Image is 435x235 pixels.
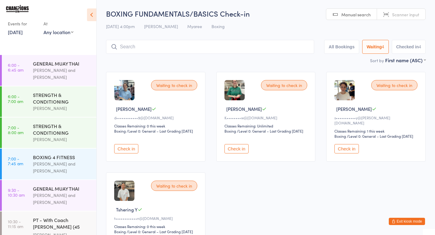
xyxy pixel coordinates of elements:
[127,229,193,234] span: / Level 0: General – Last Grading [DATE]
[114,181,134,201] img: image1741859834.png
[151,181,197,191] div: Waiting to check in
[114,144,138,153] button: Check in
[6,5,29,13] img: Champions Gym Myaree
[2,149,96,179] a: 7:00 -7:45 amBOXING 4 FITNESS[PERSON_NAME] and [PERSON_NAME]
[8,156,23,166] time: 7:00 - 7:45 am
[33,105,91,112] div: [PERSON_NAME]
[114,229,126,234] div: Boxing
[8,125,24,135] time: 7:00 - 8:00 am
[347,134,413,139] span: / Level 0: General – Last Grading [DATE]
[187,23,202,29] span: Myaree
[362,40,389,54] button: Waiting4
[106,40,314,54] input: Search
[33,217,91,231] div: PT - With Coach [PERSON_NAME] (45 minutes)
[114,224,199,229] div: Classes Remaining: 0 this week
[33,192,91,206] div: [PERSON_NAME] and [PERSON_NAME]
[33,123,91,136] div: STRENGTH & CONDITIONING
[419,44,421,49] div: 4
[261,80,307,90] div: Waiting to check in
[224,115,309,120] div: K••••••••w@[DOMAIN_NAME]
[116,206,138,213] span: Tshering Y
[43,19,73,29] div: At
[33,185,91,192] div: GENERAL MUAY THAI
[33,67,91,81] div: [PERSON_NAME] and [PERSON_NAME]
[2,117,96,148] a: 7:00 -8:00 amSTRENGTH & CONDITIONING[PERSON_NAME]
[33,136,91,143] div: [PERSON_NAME]
[106,23,135,29] span: [DATE] 4:00pm
[127,128,193,134] span: / Level 0: General – Last Grading [DATE]
[33,92,91,105] div: STRENGTH & CONDITIONING
[385,57,426,63] div: First name (ASC)
[2,180,96,211] a: 9:30 -10:30 amGENERAL MUAY THAI[PERSON_NAME] and [PERSON_NAME]
[389,218,425,225] button: Exit kiosk mode
[33,60,91,67] div: GENERAL MUAY THAI
[334,144,359,153] button: Check in
[8,219,23,229] time: 10:30 - 11:15 am
[8,19,37,29] div: Events for
[2,86,96,117] a: 6:00 -7:00 amSTRENGTH & CONDITIONING[PERSON_NAME]
[33,160,91,174] div: [PERSON_NAME] and [PERSON_NAME]
[114,216,199,221] div: t••••••••••••n@[DOMAIN_NAME]
[334,134,346,139] div: Boxing
[144,23,178,29] span: [PERSON_NAME]
[211,23,225,29] span: Boxing
[334,80,355,100] img: image1709631522.png
[8,94,23,104] time: 6:00 - 7:00 am
[106,8,426,18] h2: BOXING FUNDAMENTALS/BASICS Check-in
[8,188,25,197] time: 9:30 - 10:30 am
[334,128,419,134] div: Classes Remaining: 1 this week
[114,115,199,120] div: d••••••••••••9@[DOMAIN_NAME]
[324,40,359,54] button: All Bookings
[237,128,303,134] span: / Level 0: General – Last Grading [DATE]
[334,115,419,125] div: s•••••••••••y@[PERSON_NAME][DOMAIN_NAME]
[33,154,91,160] div: BOXING 4 FITNESS
[114,128,126,134] div: Boxing
[224,80,245,100] img: image1738053246.png
[370,57,384,63] label: Sort by
[371,80,417,90] div: Waiting to check in
[114,123,199,128] div: Classes Remaining: 0 this week
[392,40,426,54] button: Checked in4
[341,11,371,18] span: Manual search
[114,80,134,100] img: image1739400507.png
[151,80,197,90] div: Waiting to check in
[224,123,309,128] div: Classes Remaining: Unlimited
[116,106,152,112] span: [PERSON_NAME]
[8,63,24,72] time: 6:00 - 6:45 am
[226,106,262,112] span: [PERSON_NAME]
[382,44,384,49] div: 4
[336,106,372,112] span: [PERSON_NAME]
[43,29,73,35] div: Any location
[392,11,419,18] span: Scanner input
[224,128,236,134] div: Boxing
[8,29,23,35] a: [DATE]
[224,144,249,153] button: Check in
[2,55,96,86] a: 6:00 -6:45 amGENERAL MUAY THAI[PERSON_NAME] and [PERSON_NAME]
